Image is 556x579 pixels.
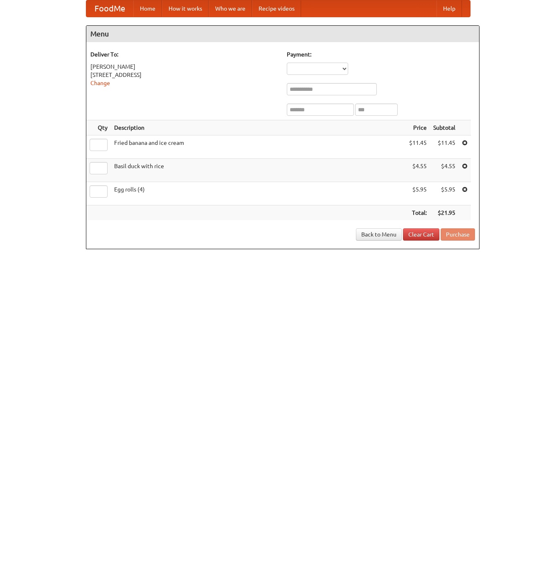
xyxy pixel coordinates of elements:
td: Fried banana and ice cream [111,135,406,159]
a: How it works [162,0,209,17]
a: FoodMe [86,0,133,17]
div: [PERSON_NAME] [90,63,279,71]
td: $11.45 [406,135,430,159]
td: $4.55 [430,159,459,182]
th: $21.95 [430,205,459,221]
th: Price [406,120,430,135]
h5: Deliver To: [90,50,279,59]
td: $5.95 [430,182,459,205]
a: Back to Menu [356,228,402,241]
a: Home [133,0,162,17]
a: Help [437,0,462,17]
td: Egg rolls (4) [111,182,406,205]
th: Subtotal [430,120,459,135]
div: [STREET_ADDRESS] [90,71,279,79]
td: $5.95 [406,182,430,205]
a: Recipe videos [252,0,301,17]
a: Clear Cart [403,228,439,241]
th: Qty [86,120,111,135]
button: Purchase [441,228,475,241]
td: $4.55 [406,159,430,182]
td: $11.45 [430,135,459,159]
h4: Menu [86,26,479,42]
a: Who we are [209,0,252,17]
td: Basil duck with rice [111,159,406,182]
a: Change [90,80,110,86]
h5: Payment: [287,50,475,59]
th: Total: [406,205,430,221]
th: Description [111,120,406,135]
